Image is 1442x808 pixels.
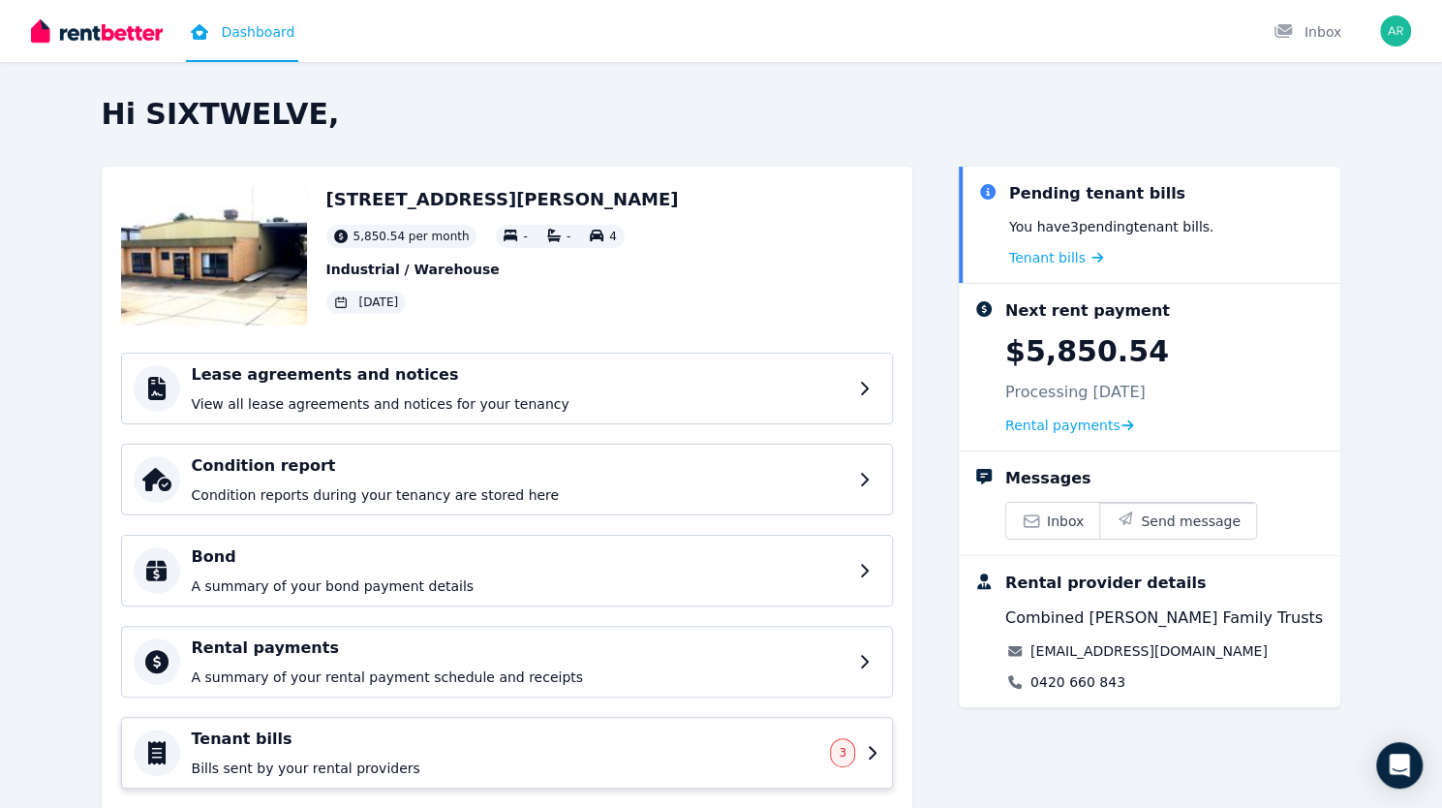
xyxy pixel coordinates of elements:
[1030,672,1125,692] a: 0420 660 843
[192,637,847,660] h4: Rental payments
[1005,572,1206,595] div: Rental provider details
[1005,416,1120,435] span: Rental payments
[102,97,1341,132] h2: Hi SIXTWELVE,
[1005,299,1170,323] div: Next rent payment
[1005,334,1169,369] p: $5,850.54
[353,229,470,244] span: 5,850.54 per month
[523,230,527,243] span: -
[192,576,847,596] p: A summary of your bond payment details
[192,545,847,569] h4: Bond
[192,485,847,505] p: Condition reports during your tenancy are stored here
[1009,248,1086,267] span: Tenant bills
[1376,742,1423,789] div: Open Intercom Messenger
[609,230,617,243] span: 4
[192,454,847,478] h4: Condition report
[359,295,399,310] span: [DATE]
[1005,467,1090,490] div: Messages
[1005,381,1146,404] p: Processing [DATE]
[1099,503,1256,539] button: Send message
[192,363,847,387] h4: Lease agreements and notices
[1005,416,1134,435] a: Rental payments
[326,260,679,279] p: Industrial / Warehouse
[1005,606,1323,630] span: Combined [PERSON_NAME] Family Trusts
[326,186,679,213] h2: [STREET_ADDRESS][PERSON_NAME]
[192,759,819,778] p: Bills sent by your rental providers
[31,16,163,46] img: RentBetter
[839,745,846,761] span: 3
[1006,503,1099,539] a: Inbox
[1009,248,1103,267] a: Tenant bills
[192,728,819,751] h4: Tenant bills
[121,186,307,326] img: Property Url
[1380,16,1411,47] img: Alison Reid
[1030,641,1268,661] a: [EMAIL_ADDRESS][DOMAIN_NAME]
[1047,512,1084,531] span: Inbox
[192,668,847,687] p: A summary of your rental payment schedule and receipts
[567,230,570,243] span: -
[1273,22,1341,42] div: Inbox
[1141,512,1241,531] span: Send message
[1009,182,1185,205] div: Pending tenant bills
[192,394,847,414] p: View all lease agreements and notices for your tenancy
[1009,217,1213,236] p: You have 3 pending tenant bills .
